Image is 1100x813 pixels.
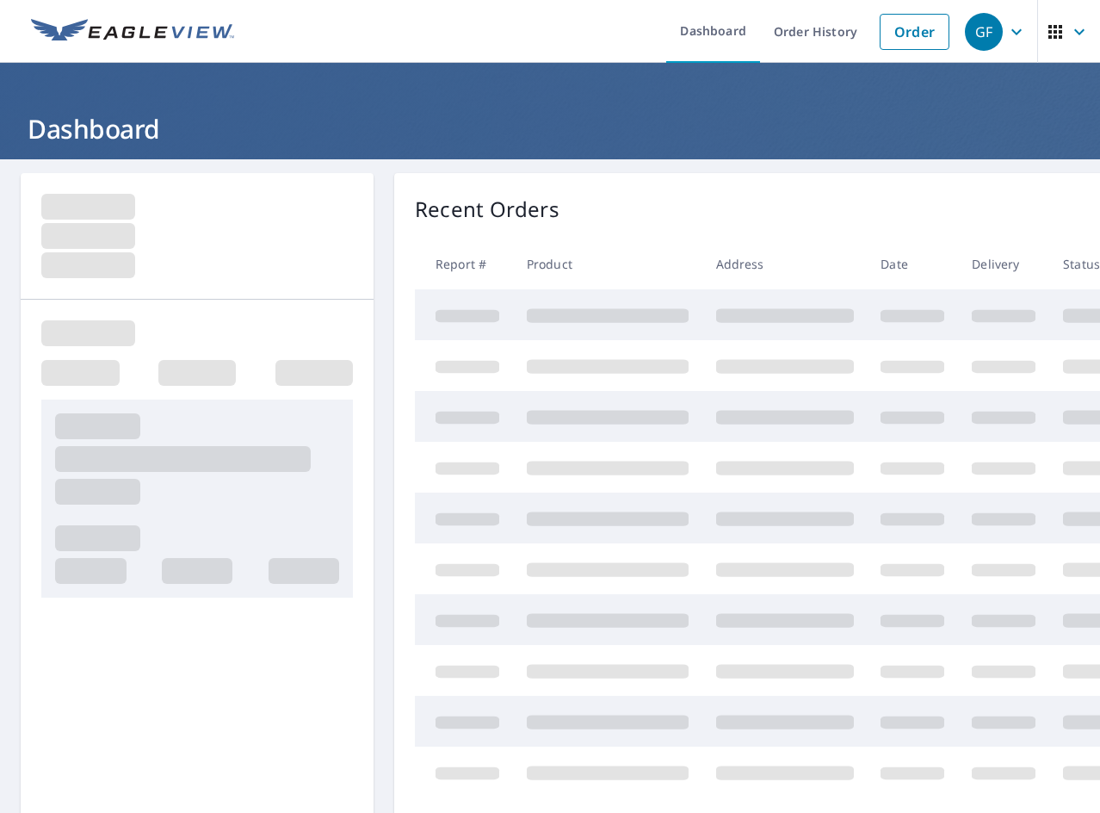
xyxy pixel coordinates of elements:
[958,239,1049,289] th: Delivery
[415,194,559,225] p: Recent Orders
[702,239,868,289] th: Address
[880,14,949,50] a: Order
[513,239,702,289] th: Product
[965,13,1003,51] div: GF
[415,239,513,289] th: Report #
[867,239,958,289] th: Date
[21,111,1079,146] h1: Dashboard
[31,19,234,45] img: EV Logo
